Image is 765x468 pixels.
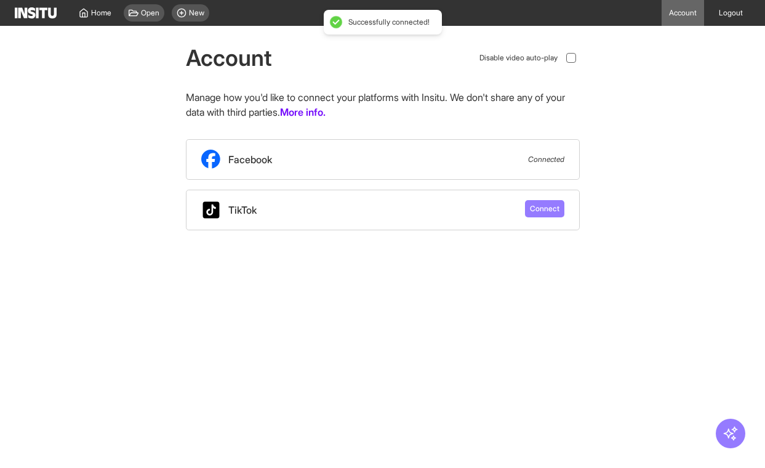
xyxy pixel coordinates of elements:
[91,8,111,18] span: Home
[186,90,580,119] p: Manage how you'd like to connect your platforms with Insitu. We don't share any of your data with...
[280,105,326,119] a: More info.
[228,152,272,167] span: Facebook
[525,200,564,217] button: Connect
[228,203,257,217] span: TikTok
[530,204,559,214] span: Connect
[141,8,159,18] span: Open
[186,46,272,70] h1: Account
[479,53,558,63] span: Disable video auto-play
[528,155,564,164] span: Connected
[15,7,57,18] img: Logo
[189,8,204,18] span: New
[348,17,430,27] div: Successfully connected!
